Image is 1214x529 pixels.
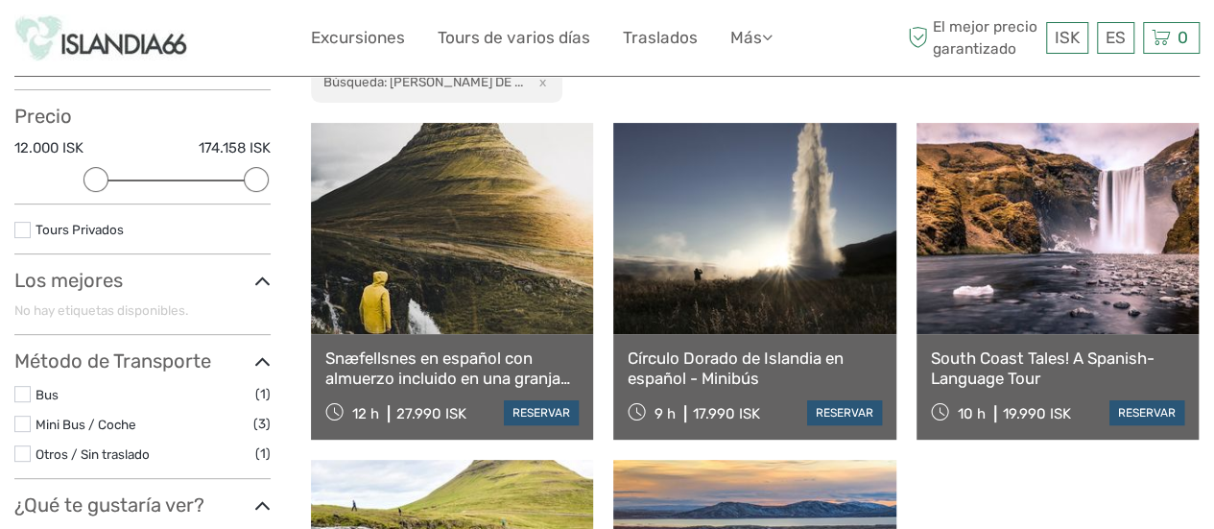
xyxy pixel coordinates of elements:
div: 27.990 ISK [396,405,466,422]
button: Open LiveChat chat widget [221,30,244,53]
h3: Método de Transporte [14,349,271,373]
img: Islandia66 [14,14,187,61]
div: ES [1097,22,1134,54]
span: 0 [1175,28,1191,47]
label: 174.158 ISK [199,138,271,158]
span: ISK [1055,28,1080,47]
span: El mejor precio garantizado [903,16,1041,59]
h3: Los mejores [14,269,271,292]
a: reservar [504,400,579,425]
a: Excursiones [311,24,405,52]
span: 10 h [958,405,986,422]
a: Tours de varios días [438,24,590,52]
a: Más [730,24,773,52]
p: We're away right now. Please check back later! [27,34,217,49]
a: Mini Bus / Coche [36,417,136,432]
div: 17.990 ISK [693,405,760,422]
a: Otros / Sin traslado [36,446,150,462]
a: reservar [807,400,882,425]
span: 9 h [655,405,676,422]
label: 12.000 ISK [14,138,83,158]
h2: Búsqueda: [PERSON_NAME] DE ... [323,74,523,89]
span: (3) [253,413,271,435]
a: reservar [1109,400,1184,425]
div: 19.990 ISK [1003,405,1071,422]
span: 12 h [352,405,379,422]
a: Círculo Dorado de Islandia en español - Minibús [628,349,881,388]
span: No hay etiquetas disponibles. [14,302,188,318]
a: Bus [36,387,59,402]
a: Tours Privados [36,222,124,237]
span: (1) [255,443,271,465]
a: South Coast Tales! A Spanish-Language Tour [931,349,1184,388]
button: x [526,72,552,92]
h3: Precio [14,105,271,128]
a: Traslados [623,24,698,52]
h3: ¿Qué te gustaría ver? [14,493,271,517]
a: Snæfellsnes en español con almuerzo incluido en una granja en minibus [325,349,579,388]
span: (1) [255,383,271,405]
